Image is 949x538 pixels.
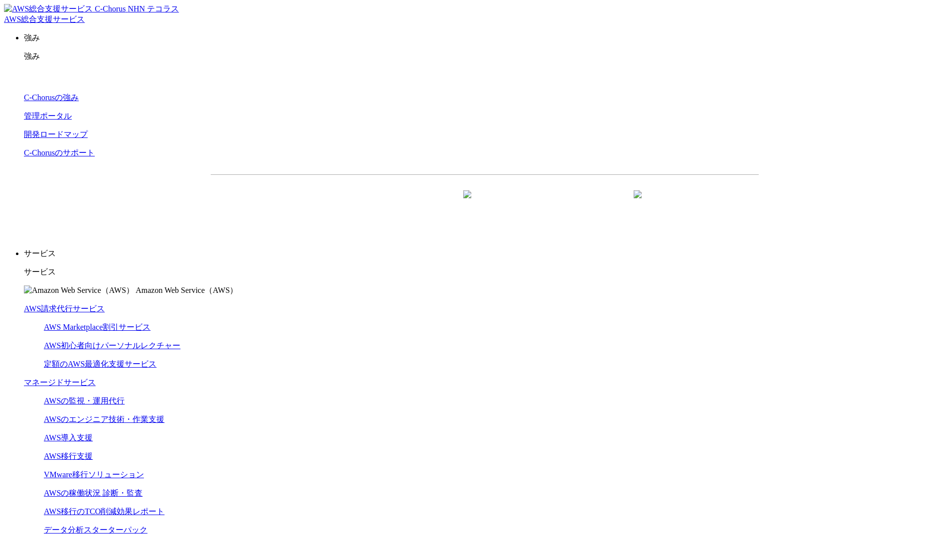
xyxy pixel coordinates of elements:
a: AWS請求代行サービス [24,304,105,313]
img: Amazon Web Service（AWS） [24,285,134,296]
a: AWSの稼働状況 診断・監査 [44,489,142,497]
a: AWS初心者向けパーソナルレクチャー [44,341,180,350]
p: サービス [24,267,945,277]
span: Amazon Web Service（AWS） [136,286,238,294]
a: 開発ロードマップ [24,130,88,138]
a: まずは相談する [490,191,650,216]
a: AWS Marketplace割引サービス [44,323,150,331]
a: AWS総合支援サービス C-Chorus NHN テコラスAWS総合支援サービス [4,4,179,23]
a: C-Chorusのサポート [24,148,95,157]
a: マネージドサービス [24,378,96,387]
p: サービス [24,249,945,259]
a: AWS移行のTCO削減効果レポート [44,507,164,516]
p: 強み [24,51,945,62]
a: AWS移行支援 [44,452,93,460]
a: VMware移行ソリューション [44,470,144,479]
a: 定額のAWS最適化支援サービス [44,360,156,368]
a: 管理ポータル [24,112,72,120]
a: C-Chorusの強み [24,93,79,102]
a: データ分析スターターパック [44,526,147,534]
a: AWS導入支援 [44,433,93,442]
img: 矢印 [634,190,642,216]
a: AWSのエンジニア技術・作業支援 [44,415,164,423]
p: 強み [24,33,945,43]
a: 資料を請求する [319,191,480,216]
a: AWSの監視・運用代行 [44,397,125,405]
img: 矢印 [463,190,471,216]
img: AWS総合支援サービス C-Chorus [4,4,126,14]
